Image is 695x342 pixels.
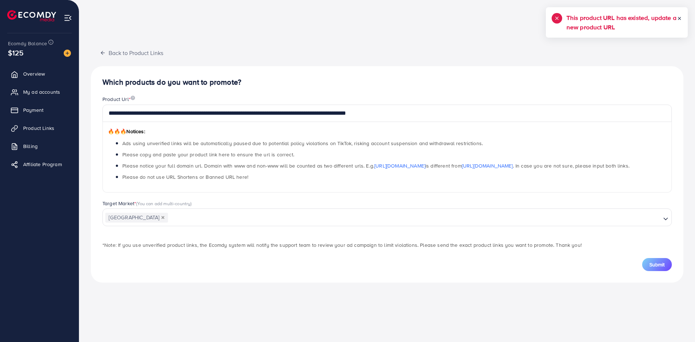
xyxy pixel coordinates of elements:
a: [URL][DOMAIN_NAME] [374,162,425,169]
span: 🔥🔥🔥 [108,128,126,135]
span: Product Links [23,124,54,132]
a: [URL][DOMAIN_NAME] [462,162,513,169]
span: Ecomdy Balance [8,40,47,47]
a: Affiliate Program [5,157,73,172]
span: Submit [649,261,665,268]
img: menu [64,14,72,22]
img: image [131,96,135,100]
a: My ad accounts [5,85,73,99]
input: Search for option [169,212,660,224]
button: Submit [642,258,672,271]
label: Product Url [102,96,135,103]
span: Affiliate Program [23,161,62,168]
h5: This product URL has existed, update a new product URL [566,13,677,32]
span: Please notice your full domain url. Domain with www and non-www will be counted as two different ... [122,162,629,169]
span: Billing [23,143,38,150]
h4: Which products do you want to promote? [102,78,672,87]
button: Deselect Pakistan [161,216,165,219]
a: Billing [5,139,73,153]
p: *Note: If you use unverified product links, the Ecomdy system will notify the support team to rev... [102,241,672,249]
span: Ads using unverified links will be automatically paused due to potential policy violations on Tik... [122,140,483,147]
img: logo [7,10,56,21]
button: Back to Product Links [91,45,172,60]
span: Please do not use URL Shortens or Banned URL here! [122,173,248,181]
span: Notices: [108,128,145,135]
iframe: Chat [664,309,690,337]
a: Payment [5,103,73,117]
a: Overview [5,67,73,81]
img: image [64,50,71,57]
span: My ad accounts [23,88,60,96]
span: $125 [8,47,24,58]
label: Target Market [102,200,192,207]
span: Payment [23,106,43,114]
a: Product Links [5,121,73,135]
span: Please copy and paste your product link here to ensure the url is correct. [122,151,294,158]
span: (You can add multi-country) [136,200,191,207]
span: Overview [23,70,45,77]
span: [GEOGRAPHIC_DATA] [105,213,168,223]
div: Search for option [102,208,672,226]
